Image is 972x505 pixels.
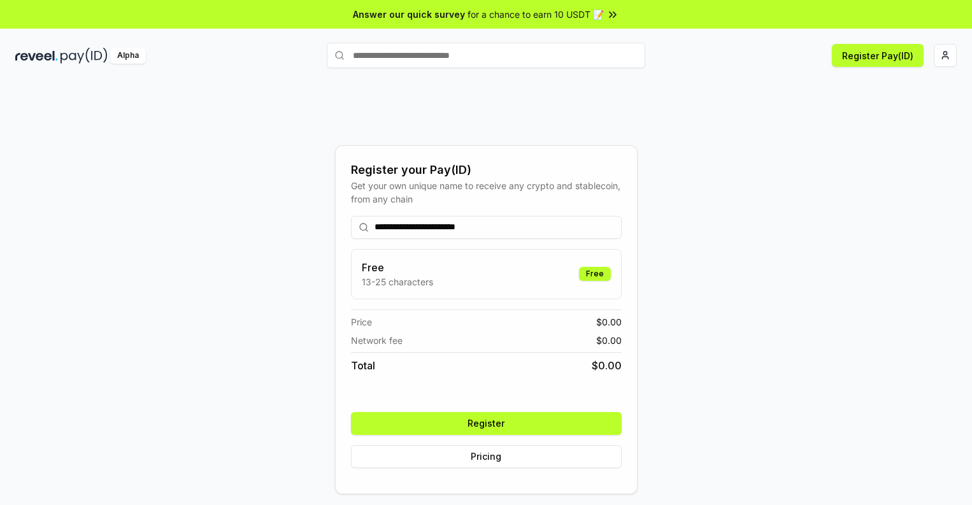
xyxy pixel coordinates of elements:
[832,44,924,67] button: Register Pay(ID)
[110,48,146,64] div: Alpha
[468,8,604,21] span: for a chance to earn 10 USDT 📝
[362,260,433,275] h3: Free
[592,358,622,373] span: $ 0.00
[351,445,622,468] button: Pricing
[579,267,611,281] div: Free
[596,315,622,329] span: $ 0.00
[362,275,433,288] p: 13-25 characters
[596,334,622,347] span: $ 0.00
[351,412,622,435] button: Register
[15,48,58,64] img: reveel_dark
[353,8,465,21] span: Answer our quick survey
[351,358,375,373] span: Total
[351,315,372,329] span: Price
[351,161,622,179] div: Register your Pay(ID)
[61,48,108,64] img: pay_id
[351,334,403,347] span: Network fee
[351,179,622,206] div: Get your own unique name to receive any crypto and stablecoin, from any chain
